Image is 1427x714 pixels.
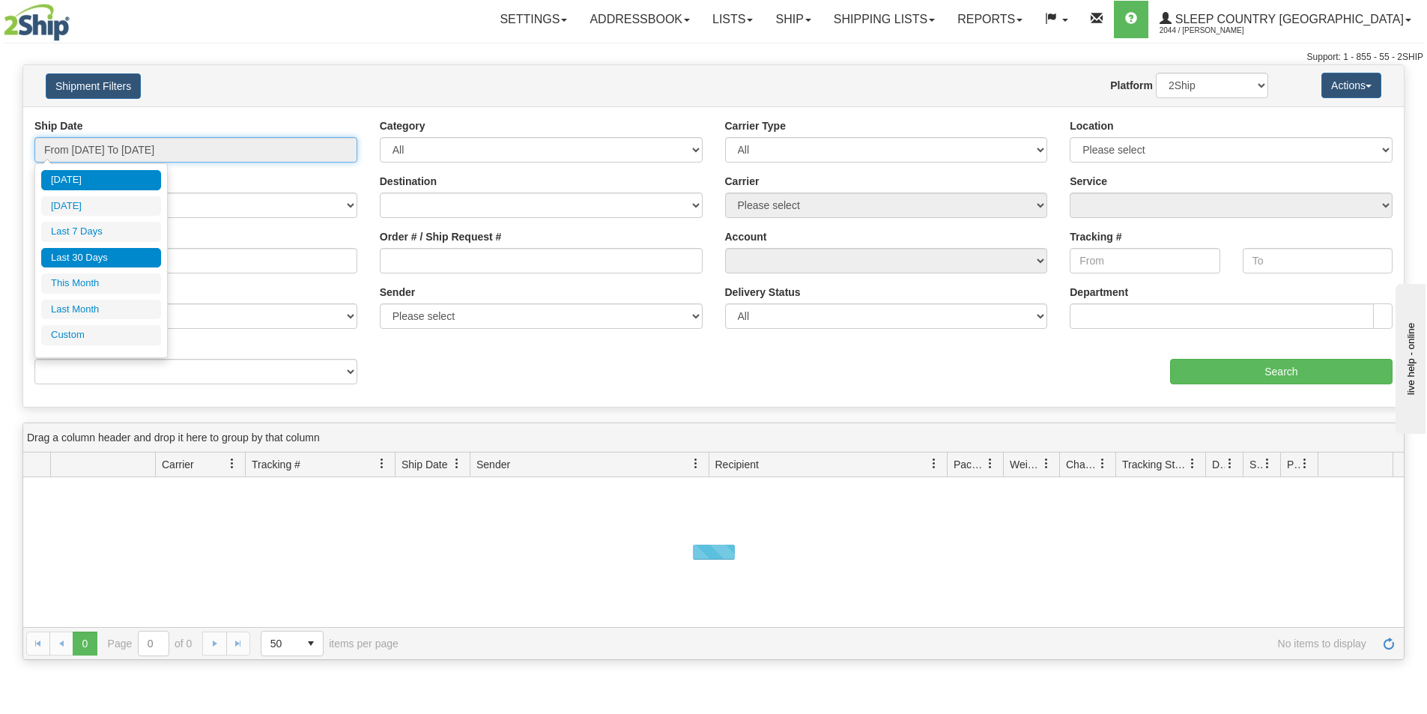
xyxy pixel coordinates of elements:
[1148,1,1423,38] a: Sleep Country [GEOGRAPHIC_DATA] 2044 / [PERSON_NAME]
[1292,451,1318,476] a: Pickup Status filter column settings
[73,632,97,656] span: Page 0
[369,451,395,476] a: Tracking # filter column settings
[978,451,1003,476] a: Packages filter column settings
[444,451,470,476] a: Ship Date filter column settings
[701,1,764,38] a: Lists
[476,457,510,472] span: Sender
[725,118,786,133] label: Carrier Type
[46,73,141,99] button: Shipment Filters
[1070,248,1220,273] input: From
[1066,457,1097,472] span: Charge
[402,457,447,472] span: Ship Date
[41,222,161,242] li: Last 7 Days
[380,174,437,189] label: Destination
[380,285,415,300] label: Sender
[1160,23,1272,38] span: 2044 / [PERSON_NAME]
[683,451,709,476] a: Sender filter column settings
[252,457,300,472] span: Tracking #
[162,457,194,472] span: Carrier
[23,423,1404,453] div: grid grouping header
[261,631,324,656] span: Page sizes drop down
[4,4,70,41] img: logo2044.jpg
[41,196,161,217] li: [DATE]
[1393,280,1426,433] iframe: chat widget
[725,229,767,244] label: Account
[1122,457,1187,472] span: Tracking Status
[715,457,759,472] span: Recipient
[1249,457,1262,472] span: Shipment Issues
[1287,457,1300,472] span: Pickup Status
[11,13,139,24] div: live help - online
[946,1,1034,38] a: Reports
[1070,285,1128,300] label: Department
[1217,451,1243,476] a: Delivery Status filter column settings
[299,632,323,656] span: select
[1172,13,1404,25] span: Sleep Country [GEOGRAPHIC_DATA]
[380,118,425,133] label: Category
[4,51,1423,64] div: Support: 1 - 855 - 55 - 2SHIP
[1243,248,1393,273] input: To
[41,170,161,190] li: [DATE]
[219,451,245,476] a: Carrier filter column settings
[41,300,161,320] li: Last Month
[1070,174,1107,189] label: Service
[419,638,1366,650] span: No items to display
[1377,632,1401,656] a: Refresh
[725,285,801,300] label: Delivery Status
[34,118,83,133] label: Ship Date
[261,631,399,656] span: items per page
[1090,451,1115,476] a: Charge filter column settings
[41,248,161,268] li: Last 30 Days
[1034,451,1059,476] a: Weight filter column settings
[1110,78,1153,93] label: Platform
[108,631,193,656] span: Page of 0
[41,325,161,345] li: Custom
[822,1,946,38] a: Shipping lists
[725,174,760,189] label: Carrier
[41,273,161,294] li: This Month
[578,1,701,38] a: Addressbook
[1255,451,1280,476] a: Shipment Issues filter column settings
[1170,359,1393,384] input: Search
[921,451,947,476] a: Recipient filter column settings
[1070,118,1113,133] label: Location
[380,229,502,244] label: Order # / Ship Request #
[1070,229,1121,244] label: Tracking #
[270,636,290,651] span: 50
[954,457,985,472] span: Packages
[1321,73,1381,98] button: Actions
[1180,451,1205,476] a: Tracking Status filter column settings
[488,1,578,38] a: Settings
[1010,457,1041,472] span: Weight
[1212,457,1225,472] span: Delivery Status
[764,1,822,38] a: Ship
